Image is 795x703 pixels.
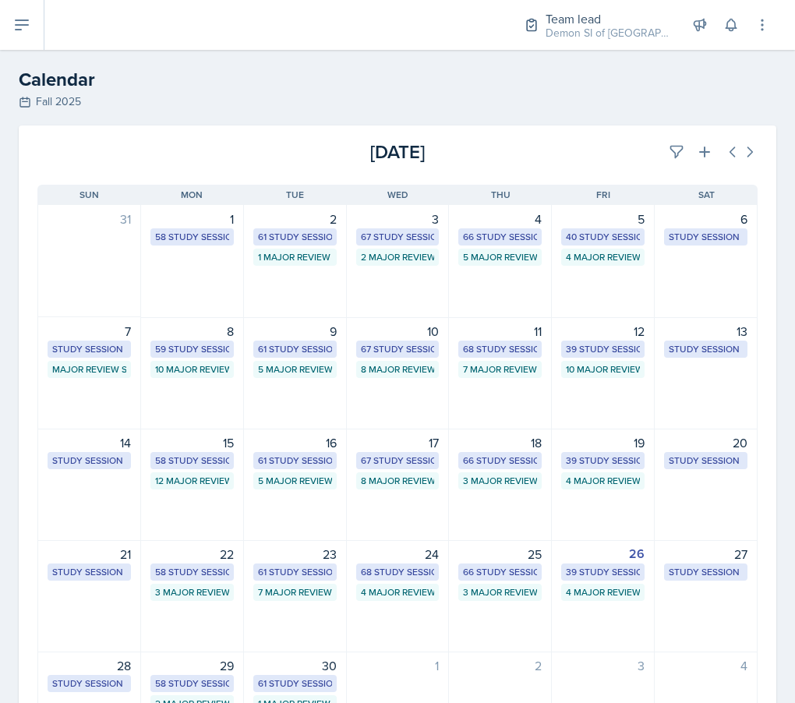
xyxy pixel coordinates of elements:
[150,210,234,228] div: 1
[155,474,229,488] div: 12 Major Review Sessions
[361,565,435,579] div: 68 Study Sessions
[361,585,435,599] div: 4 Major Review Sessions
[458,656,542,675] div: 2
[258,362,332,376] div: 5 Major Review Sessions
[19,94,776,110] div: Fall 2025
[155,230,229,244] div: 58 Study Sessions
[566,342,640,356] div: 39 Study Sessions
[463,474,537,488] div: 3 Major Review Sessions
[561,210,645,228] div: 5
[361,342,435,356] div: 67 Study Sessions
[253,545,337,563] div: 23
[52,565,126,579] div: Study Session
[361,230,435,244] div: 67 Study Sessions
[566,362,640,376] div: 10 Major Review Sessions
[155,585,229,599] div: 3 Major Review Sessions
[361,250,435,264] div: 2 Major Review Sessions
[566,250,640,264] div: 4 Major Review Sessions
[52,677,126,691] div: Study Session
[277,138,518,166] div: [DATE]
[546,25,670,41] div: Demon SI of [GEOGRAPHIC_DATA] / Fall 2025
[361,454,435,468] div: 67 Study Sessions
[155,454,229,468] div: 58 Study Sessions
[48,433,131,452] div: 14
[546,9,670,28] div: Team lead
[458,433,542,452] div: 18
[258,342,332,356] div: 61 Study Sessions
[150,322,234,341] div: 8
[258,454,332,468] div: 61 Study Sessions
[258,250,332,264] div: 1 Major Review Session
[463,454,537,468] div: 66 Study Sessions
[664,210,747,228] div: 6
[664,322,747,341] div: 13
[463,230,537,244] div: 66 Study Sessions
[356,433,440,452] div: 17
[52,454,126,468] div: Study Session
[181,188,203,202] span: Mon
[463,342,537,356] div: 68 Study Sessions
[463,362,537,376] div: 7 Major Review Sessions
[664,433,747,452] div: 20
[253,322,337,341] div: 9
[458,322,542,341] div: 11
[596,188,610,202] span: Fri
[356,322,440,341] div: 10
[561,433,645,452] div: 19
[664,656,747,675] div: 4
[463,585,537,599] div: 3 Major Review Sessions
[669,230,743,244] div: Study Session
[387,188,408,202] span: Wed
[356,656,440,675] div: 1
[561,656,645,675] div: 3
[286,188,304,202] span: Tue
[155,565,229,579] div: 58 Study Sessions
[19,65,776,94] h2: Calendar
[155,362,229,376] div: 10 Major Review Sessions
[356,545,440,563] div: 24
[463,250,537,264] div: 5 Major Review Sessions
[463,565,537,579] div: 66 Study Sessions
[48,322,131,341] div: 7
[48,545,131,563] div: 21
[150,656,234,675] div: 29
[48,656,131,675] div: 28
[491,188,511,202] span: Thu
[566,474,640,488] div: 4 Major Review Sessions
[150,433,234,452] div: 15
[669,565,743,579] div: Study Session
[52,342,126,356] div: Study Session
[664,545,747,563] div: 27
[258,585,332,599] div: 7 Major Review Sessions
[155,677,229,691] div: 58 Study Sessions
[356,210,440,228] div: 3
[458,210,542,228] div: 4
[48,210,131,228] div: 31
[669,342,743,356] div: Study Session
[561,545,645,563] div: 26
[79,188,99,202] span: Sun
[566,585,640,599] div: 4 Major Review Sessions
[458,545,542,563] div: 25
[150,545,234,563] div: 22
[566,565,640,579] div: 39 Study Sessions
[253,210,337,228] div: 2
[669,454,743,468] div: Study Session
[566,230,640,244] div: 40 Study Sessions
[258,230,332,244] div: 61 Study Sessions
[155,342,229,356] div: 59 Study Sessions
[258,565,332,579] div: 61 Study Sessions
[52,362,126,376] div: Major Review Session
[253,433,337,452] div: 16
[698,188,715,202] span: Sat
[258,677,332,691] div: 61 Study Sessions
[258,474,332,488] div: 5 Major Review Sessions
[566,454,640,468] div: 39 Study Sessions
[253,656,337,675] div: 30
[361,362,435,376] div: 8 Major Review Sessions
[561,322,645,341] div: 12
[361,474,435,488] div: 8 Major Review Sessions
